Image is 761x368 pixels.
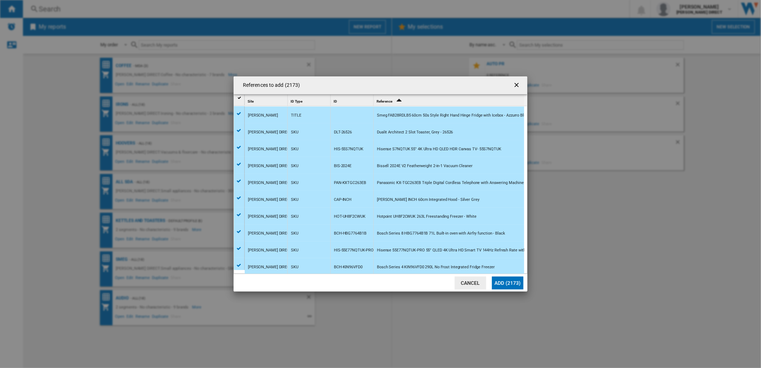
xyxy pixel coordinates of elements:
div: [PERSON_NAME] DIRECT [248,208,292,225]
div: [PERSON_NAME] DIRECT [248,141,292,157]
div: HIS-55E77NQTUK-PRO [334,242,374,259]
div: BCH-HBG7764B1B [334,225,367,242]
div: SKU [291,192,298,208]
span: ID [334,99,337,103]
span: Reference [377,99,392,103]
div: [PERSON_NAME] DIRECT [248,242,292,259]
div: Dualit Architect 2 Slot Toaster, Grey - 26526 [377,124,453,141]
div: Bissell 2024E V2 Featherweight 2-in-1 Vacuum Cleaner [377,158,473,174]
div: ID Sort None [332,95,373,106]
button: Cancel [455,277,486,289]
button: getI18NText('BUTTONS.CLOSE_DIALOG') [510,78,525,93]
div: DLT-26526 [334,124,352,141]
div: Sort None [289,95,330,106]
div: [PERSON_NAME] [248,107,278,124]
div: Site Sort None [246,95,287,106]
div: Bosch Series 4 KIN96VFD0 290L No Frost Integrated Fridge Freezer [377,259,495,275]
div: CAP-INCH [334,192,351,208]
div: [PERSON_NAME] DIRECT [248,192,292,208]
div: SKU [291,259,298,275]
div: [PERSON_NAME] DIRECT [248,124,292,141]
div: BCH-KIN96VFD0 [334,259,363,275]
div: Panasonic KX-TGC263EB Triple Digital Cordless Telephone with Answering Machine [377,175,524,191]
div: Smeg FAB28RDLB5 60cm 50s Style Right Hand Hinge Fridge with Icebox - Azzurro Blue [377,107,528,124]
div: Sort None [332,95,373,106]
div: BIS-2024E [334,158,351,174]
div: SKU [291,208,298,225]
div: SKU [291,141,298,157]
div: [PERSON_NAME] DIRECT [248,225,292,242]
div: Sort Ascending [375,95,524,106]
div: SKU [291,124,298,141]
div: HIS-55S7NQTUK [334,141,363,157]
div: Reference Sort Ascending [375,95,524,106]
div: PAN-KXTGC263EB [334,175,366,191]
div: Sort None [246,95,287,106]
div: [PERSON_NAME] INCH 60cm Integrated Hood - Silver Grey [377,192,479,208]
div: Hotpoint UH8F2CWUK 263L Freestanding Freezer - White [377,208,477,225]
div: SKU [291,242,298,259]
div: Bosch Series 8 HBG7764B1B 71L Built-in oven with Airfry function - Black [377,225,505,242]
button: Add (2173) [492,277,523,289]
div: Hisense 55E77NQTUK-PRO 55" QLED 4K Ultra HD Smart TV 144Hz Refresh Rate with Freely [377,242,537,259]
div: TITLE [291,107,301,124]
div: SKU [291,175,298,191]
div: [PERSON_NAME] DIRECT [248,158,292,174]
ng-md-icon: getI18NText('BUTTONS.CLOSE_DIALOG') [513,81,522,90]
span: Site [248,99,254,103]
div: HOT-UH8F2CWUK [334,208,365,225]
div: ID Type Sort None [289,95,330,106]
span: Sort Ascending [393,99,405,103]
div: Hisense S7NQTUK 55" 4K Ultra HD QLED HDR Canvas TV- 55S7NQTUK [377,141,501,157]
h4: References to add (2173) [239,82,300,89]
div: [PERSON_NAME] DIRECT [248,259,292,275]
span: ID Type [291,99,302,103]
div: SKU [291,158,298,174]
md-dialog: References to ... [234,76,527,292]
div: SKU [291,225,298,242]
div: [PERSON_NAME] DIRECT [248,175,292,191]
